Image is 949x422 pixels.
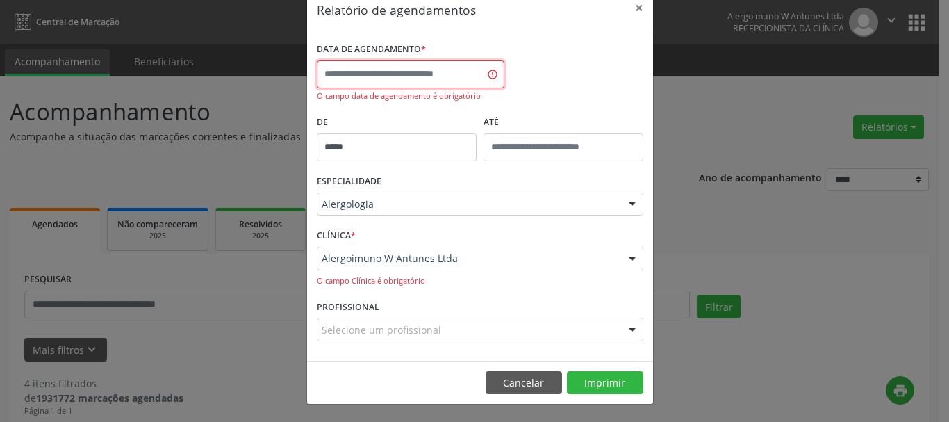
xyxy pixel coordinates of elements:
[317,112,477,133] label: De
[317,90,504,102] div: O campo data de agendamento é obrigatório
[317,171,381,193] label: ESPECIALIDADE
[322,197,615,211] span: Alergologia
[322,323,441,337] span: Selecione um profissional
[486,371,562,395] button: Cancelar
[317,275,643,287] div: O campo Clínica é obrigatório
[317,296,379,318] label: PROFISSIONAL
[567,371,643,395] button: Imprimir
[317,225,356,247] label: CLÍNICA
[317,1,476,19] h5: Relatório de agendamentos
[317,39,426,60] label: DATA DE AGENDAMENTO
[322,252,615,266] span: Alergoimuno W Antunes Ltda
[484,112,643,133] label: ATÉ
